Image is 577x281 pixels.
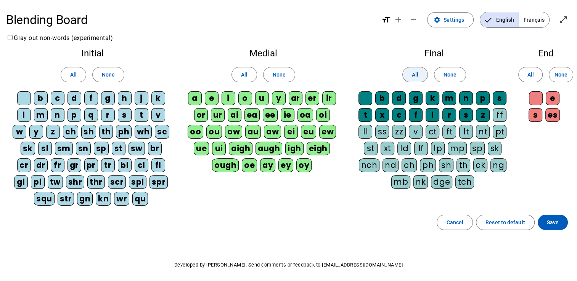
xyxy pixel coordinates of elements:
div: e [205,91,219,105]
div: ll [358,125,372,139]
button: Save [538,215,568,230]
button: None [434,67,466,82]
button: None [263,67,295,82]
div: oo [188,125,203,139]
span: All [70,70,77,79]
div: aigh [229,142,252,155]
div: oe [242,158,257,172]
span: Français [519,12,549,27]
h2: Medial [185,49,342,58]
div: fl [151,158,165,172]
h2: Final [354,49,514,58]
div: c [392,108,406,122]
div: ee [263,108,278,122]
div: pl [31,175,45,189]
div: v [409,125,423,139]
div: sc [155,125,169,139]
span: Settings [444,15,464,24]
div: ss [375,125,389,139]
div: sh [439,158,453,172]
div: ch [63,125,78,139]
div: g [101,91,115,105]
div: tw [48,175,63,189]
div: a [188,91,202,105]
div: qu [132,192,148,206]
div: nd [383,158,399,172]
button: All [402,67,428,82]
div: cl [135,158,148,172]
div: u [255,91,269,105]
div: lt [459,125,473,139]
div: ir [322,91,336,105]
mat-icon: format_size [381,15,391,24]
div: l [426,108,439,122]
button: None [549,67,573,82]
div: mp [448,142,467,155]
span: All [412,70,418,79]
div: oi [316,108,330,122]
div: nch [359,158,380,172]
mat-icon: open_in_full [559,15,568,24]
div: v [151,108,165,122]
div: d [68,91,81,105]
button: None [92,67,124,82]
div: squ [34,192,55,206]
div: wr [114,192,129,206]
span: All [241,70,248,79]
div: or [194,108,208,122]
h1: Blending Board [6,8,375,32]
div: ea [244,108,260,122]
div: ch [402,158,417,172]
div: s [529,108,542,122]
div: wh [135,125,152,139]
div: scr [108,175,126,189]
button: Decrease font size [406,12,421,27]
div: oa [297,108,313,122]
div: w [13,125,26,139]
div: p [68,108,81,122]
span: None [554,70,567,79]
div: kn [96,192,111,206]
div: i [222,91,235,105]
div: str [58,192,74,206]
h2: Initial [12,49,173,58]
div: z [46,125,60,139]
div: p [476,91,490,105]
div: fr [51,158,64,172]
div: pt [493,125,506,139]
div: ow [225,125,242,139]
span: None [102,70,115,79]
div: br [148,142,162,155]
div: th [99,125,113,139]
div: ct [426,125,439,139]
div: n [51,108,64,122]
div: ay [260,158,275,172]
span: Save [547,218,559,227]
div: sp [470,142,485,155]
span: None [444,70,456,79]
div: t [358,108,372,122]
div: lp [431,142,445,155]
div: b [375,91,389,105]
div: sk [21,142,35,155]
div: nt [476,125,490,139]
div: aw [264,125,281,139]
div: gn [77,192,93,206]
div: f [84,91,98,105]
button: All [518,67,543,82]
div: ph [420,158,436,172]
div: j [135,91,148,105]
div: b [34,91,48,105]
div: ie [281,108,294,122]
span: Cancel [446,218,463,227]
div: ei [284,125,298,139]
h2: End [527,49,565,58]
div: ey [278,158,293,172]
div: f [409,108,423,122]
div: au [245,125,261,139]
div: k [151,91,165,105]
div: ough [212,158,239,172]
div: sh [81,125,96,139]
div: e [546,91,559,105]
div: shr [66,175,85,189]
